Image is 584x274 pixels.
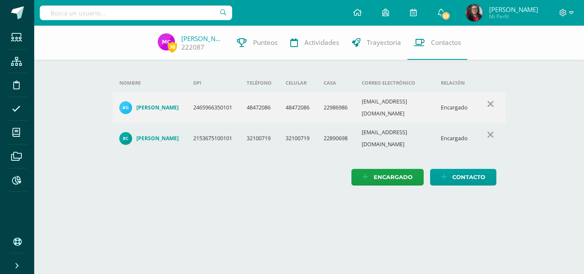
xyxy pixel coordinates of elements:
td: 32100719 [279,123,317,154]
th: Teléfono [240,74,279,92]
td: Encargado [434,92,475,123]
span: Actividades [304,38,339,47]
span: Contactos [431,38,461,47]
td: 2153675100101 [186,123,240,154]
td: 48472086 [279,92,317,123]
td: 48472086 [240,92,279,123]
td: 22986986 [317,92,355,123]
a: Punteos [230,26,284,60]
a: Contactos [407,26,467,60]
h4: [PERSON_NAME] [136,135,179,142]
th: Celular [279,74,317,92]
td: 22890698 [317,123,355,154]
a: Contacto [430,169,496,186]
span: Encargado [374,169,413,185]
input: Busca un usuario... [40,6,232,20]
a: 222087 [181,43,204,52]
span: Contacto [452,169,485,185]
span: Mi Perfil [489,13,538,20]
td: Encargado [434,123,475,154]
span: Punteos [253,38,277,47]
th: DPI [186,74,240,92]
a: [PERSON_NAME] [181,34,224,43]
td: [EMAIL_ADDRESS][DOMAIN_NAME] [355,92,434,123]
td: 32100719 [240,123,279,154]
img: 1021ecdeb0dc316fbff01e61f4370d28.png [158,33,175,50]
img: 33ee03508df6ab695f209323e433e61d.png [119,101,132,114]
a: [PERSON_NAME] [119,101,180,114]
span: 22 [441,11,451,21]
span: [PERSON_NAME] [489,5,538,14]
img: 9c07a619f0fcdf96422f5443bf576a3f.png [119,132,132,145]
span: Trayectoria [367,38,401,47]
span: 36 [168,41,177,52]
td: 2465966350101 [186,92,240,123]
a: Encargado [351,169,424,186]
th: Relación [434,74,475,92]
h4: [PERSON_NAME] [136,104,179,111]
th: Nombre [112,74,186,92]
a: [PERSON_NAME] [119,132,180,145]
a: Actividades [284,26,345,60]
th: Casa [317,74,355,92]
a: Trayectoria [345,26,407,60]
img: 4f1d20c8bafb3cbeaa424ebc61ec86ed.png [466,4,483,21]
th: Correo electrónico [355,74,434,92]
td: [EMAIL_ADDRESS][DOMAIN_NAME] [355,123,434,154]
